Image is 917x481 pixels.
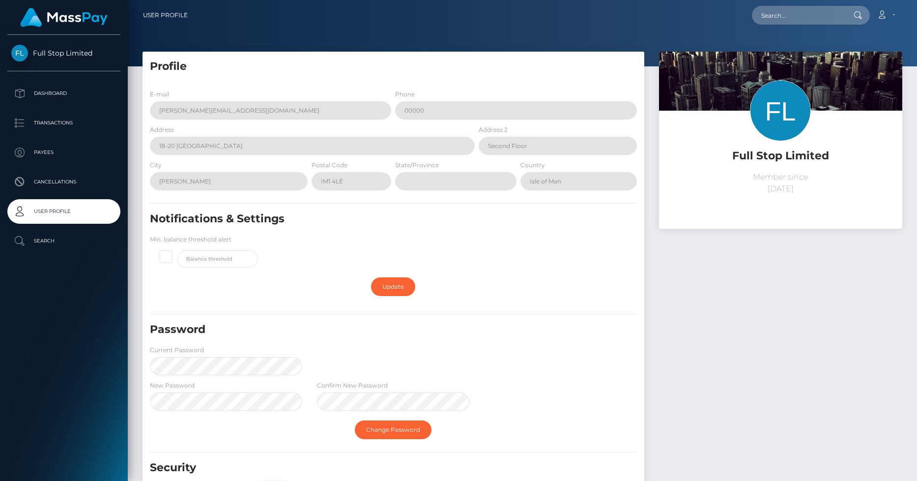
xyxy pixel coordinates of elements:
[11,45,28,61] img: Full Stop Limited
[7,81,120,106] a: Dashboard
[11,175,116,189] p: Cancellations
[150,346,204,355] label: Current Password
[520,161,545,170] label: Country
[395,161,439,170] label: State/Province
[150,322,559,337] h5: Password
[150,90,169,99] label: E-mail
[7,229,120,253] a: Search
[11,204,116,219] p: User Profile
[20,8,108,27] img: MassPay Logo
[7,111,120,135] a: Transactions
[666,171,895,195] p: Member since [DATE]
[7,170,120,194] a: Cancellations
[150,161,162,170] label: City
[479,125,508,134] label: Address 2
[11,234,116,248] p: Search
[11,116,116,130] p: Transactions
[371,277,415,296] a: Update
[7,140,120,165] a: Payees
[11,86,116,101] p: Dashboard
[150,460,559,476] h5: Security
[752,6,844,25] input: Search...
[395,90,415,99] label: Phone
[317,381,388,390] label: Confirm New Password
[666,149,895,164] h5: Full Stop Limited
[150,211,559,227] h5: Notifications & Settings
[11,145,116,160] p: Payees
[150,59,637,74] h5: Profile
[143,5,188,26] a: User Profile
[150,235,231,244] label: Min. balance threshold alert
[7,199,120,224] a: User Profile
[7,49,120,58] span: Full Stop Limited
[150,125,174,134] label: Address
[659,52,902,214] img: ...
[312,161,347,170] label: Postal Code
[150,381,195,390] label: New Password
[355,421,431,439] a: Change Password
